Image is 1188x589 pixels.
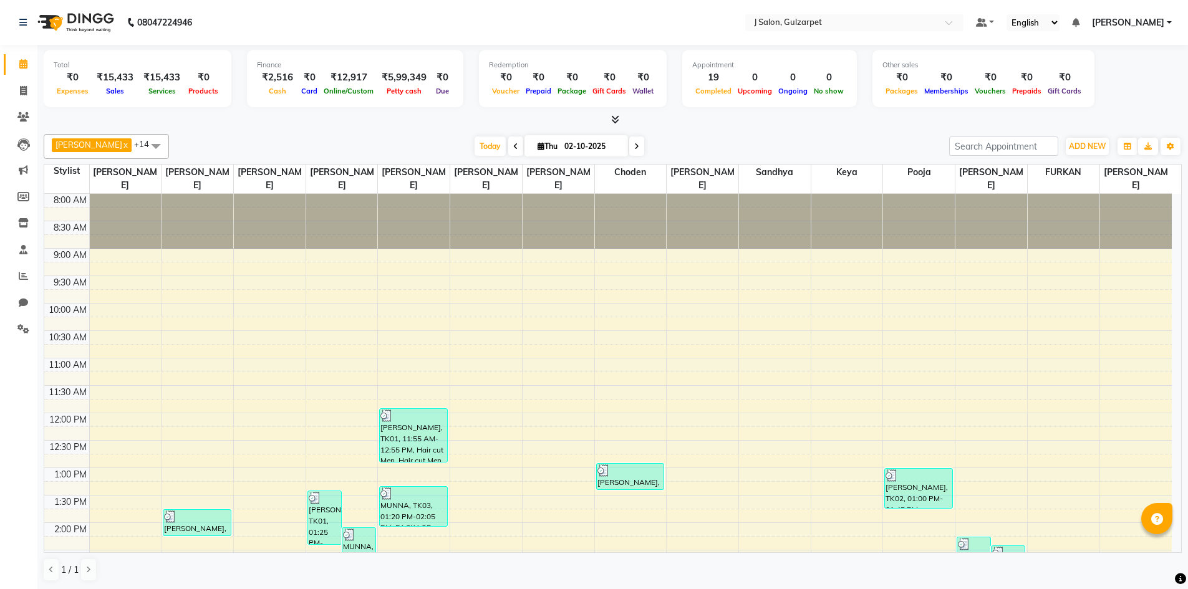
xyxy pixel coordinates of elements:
[811,87,847,95] span: No show
[377,70,432,85] div: ₹5,99,349
[433,87,452,95] span: Due
[51,249,89,262] div: 9:00 AM
[811,165,883,180] span: Keya
[384,87,425,95] span: Petty cash
[137,5,192,40] b: 08047224946
[321,87,377,95] span: Online/Custom
[523,87,554,95] span: Prepaid
[54,87,92,95] span: Expenses
[61,563,79,577] span: 1 / 1
[949,136,1058,156] input: Search Appointment
[554,87,589,95] span: Package
[955,165,1027,193] span: [PERSON_NAME]
[52,523,89,536] div: 2:00 PM
[380,487,447,526] div: MUNNA, TK03, 01:20 PM-02:05 PM, PACKAGE
[489,70,523,85] div: ₹0
[739,165,811,180] span: Sandhya
[90,165,162,193] span: [PERSON_NAME]
[306,165,378,193] span: [PERSON_NAME]
[32,5,117,40] img: logo
[489,87,523,95] span: Voucher
[882,60,1084,70] div: Other sales
[432,70,453,85] div: ₹0
[46,386,89,399] div: 11:30 AM
[1066,138,1109,155] button: ADD NEW
[523,70,554,85] div: ₹0
[47,413,89,426] div: 12:00 PM
[885,469,952,508] div: [PERSON_NAME], TK02, 01:00 PM-01:45 PM, PACKAGE
[134,139,158,149] span: +14
[52,550,89,563] div: 2:30 PM
[692,60,847,70] div: Appointment
[883,165,955,180] span: pooja
[298,70,321,85] div: ₹0
[185,87,221,95] span: Products
[629,70,657,85] div: ₹0
[1100,165,1172,193] span: [PERSON_NAME]
[380,409,447,462] div: [PERSON_NAME], TK01, 11:55 AM-12:55 PM, Hair cut Men, Hair cut Men
[589,87,629,95] span: Gift Cards
[52,468,89,481] div: 1:00 PM
[561,137,623,156] input: 2025-10-02
[735,87,775,95] span: Upcoming
[92,70,138,85] div: ₹15,433
[138,70,185,85] div: ₹15,433
[1045,70,1084,85] div: ₹0
[234,165,306,193] span: [PERSON_NAME]
[46,331,89,344] div: 10:30 AM
[554,70,589,85] div: ₹0
[308,491,341,544] div: [PERSON_NAME], TK01, 01:25 PM-02:25 PM, Hair cut Men,[DEMOGRAPHIC_DATA] Body Essentials - Head Ma...
[1028,165,1099,180] span: FURKAN
[523,165,594,193] span: [PERSON_NAME]
[972,70,1009,85] div: ₹0
[692,87,735,95] span: Completed
[56,140,122,150] span: [PERSON_NAME]
[475,136,506,156] span: Today
[597,464,664,489] div: [PERSON_NAME], TK01, 12:55 PM-01:25 PM, [DEMOGRAPHIC_DATA] Threading - Eye Browes,[DEMOGRAPHIC_DA...
[1009,70,1045,85] div: ₹0
[103,87,127,95] span: Sales
[811,70,847,85] div: 0
[1045,87,1084,95] span: Gift Cards
[54,60,221,70] div: Total
[735,70,775,85] div: 0
[957,537,990,563] div: [PERSON_NAME], TK02, 02:15 PM-02:45 PM, Hair cut Men
[145,87,179,95] span: Services
[46,304,89,317] div: 10:00 AM
[1069,141,1106,151] span: ADD NEW
[46,358,89,371] div: 11:00 AM
[321,70,377,85] div: ₹12,917
[775,70,811,85] div: 0
[185,70,221,85] div: ₹0
[595,165,667,180] span: Choden
[44,165,89,178] div: Stylist
[882,70,921,85] div: ₹0
[921,87,972,95] span: Memberships
[692,70,735,85] div: 19
[667,165,738,193] span: [PERSON_NAME]
[51,221,89,234] div: 8:30 AM
[450,165,522,193] span: [PERSON_NAME]
[298,87,321,95] span: Card
[162,165,233,193] span: [PERSON_NAME]
[921,70,972,85] div: ₹0
[534,141,561,151] span: Thu
[52,496,89,509] div: 1:30 PM
[54,70,92,85] div: ₹0
[882,87,921,95] span: Packages
[489,60,657,70] div: Redemption
[47,441,89,454] div: 12:30 PM
[51,276,89,289] div: 9:30 AM
[257,60,453,70] div: Finance
[163,510,231,535] div: [PERSON_NAME], TK02, 01:45 PM-02:15 PM, Hair cut Men
[51,194,89,207] div: 8:00 AM
[266,87,289,95] span: Cash
[775,87,811,95] span: Ongoing
[378,165,450,193] span: [PERSON_NAME]
[1092,16,1164,29] span: [PERSON_NAME]
[629,87,657,95] span: Wallet
[589,70,629,85] div: ₹0
[257,70,298,85] div: ₹2,516
[1009,87,1045,95] span: Prepaids
[972,87,1009,95] span: Vouchers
